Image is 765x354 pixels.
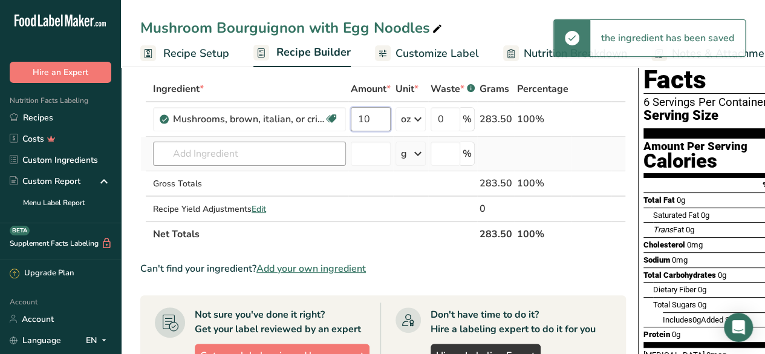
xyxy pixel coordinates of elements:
[524,45,627,62] span: Nutrition Breakdown
[643,141,747,152] div: Amount Per Serving
[140,40,229,67] a: Recipe Setup
[401,112,411,126] div: oz
[396,82,418,96] span: Unit
[724,313,753,342] div: Open Intercom Messenger
[643,240,685,249] span: Cholesterol
[195,307,361,336] div: Not sure you've done it right? Get your label reviewed by an expert
[653,285,696,294] span: Dietary Fiber
[252,203,266,215] span: Edit
[643,108,718,123] span: Serving Size
[276,44,351,61] span: Recipe Builder
[672,255,688,264] span: 0mg
[431,307,596,336] div: Don't have time to do it? Hire a labeling expert to do it for you
[517,82,568,96] span: Percentage
[653,211,699,220] span: Saturated Fat
[643,270,716,280] span: Total Carbohydrates
[10,62,111,83] button: Hire an Expert
[718,270,726,280] span: 0g
[663,315,749,324] span: Includes Added Sugars
[375,40,479,67] a: Customize Label
[153,203,346,215] div: Recipe Yield Adjustments
[692,315,701,324] span: 0g
[517,176,568,191] div: 100%
[480,176,512,191] div: 283.50
[431,82,475,96] div: Waste
[86,333,111,347] div: EN
[515,221,571,246] th: 100%
[480,202,512,216] div: 0
[701,211,709,220] span: 0g
[643,330,670,339] span: Protein
[643,255,670,264] span: Sodium
[480,82,509,96] span: Grams
[256,261,366,276] span: Add your own ingredient
[698,285,706,294] span: 0g
[653,225,673,234] i: Trans
[396,45,479,62] span: Customize Label
[401,146,407,161] div: g
[10,267,74,280] div: Upgrade Plan
[672,330,680,339] span: 0g
[477,221,515,246] th: 283.50
[163,45,229,62] span: Recipe Setup
[653,225,684,234] span: Fat
[517,112,568,126] div: 100%
[643,152,747,170] div: Calories
[151,221,477,246] th: Net Totals
[10,330,61,351] a: Language
[480,112,512,126] div: 283.50
[140,261,626,276] div: Can't find your ingredient?
[173,112,324,126] div: Mushrooms, brown, italian, or crimini, raw
[698,300,706,309] span: 0g
[153,142,346,166] input: Add Ingredient
[503,40,627,67] a: Nutrition Breakdown
[253,39,351,68] a: Recipe Builder
[153,82,204,96] span: Ingredient
[153,177,346,190] div: Gross Totals
[687,240,703,249] span: 0mg
[686,225,694,234] span: 0g
[10,175,80,188] div: Custom Report
[590,20,745,56] div: the ingredient has been saved
[10,226,30,235] div: BETA
[140,17,444,39] div: Mushroom Bourguignon with Egg Noodles
[643,195,675,205] span: Total Fat
[677,195,685,205] span: 0g
[351,82,391,96] span: Amount
[653,300,696,309] span: Total Sugars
